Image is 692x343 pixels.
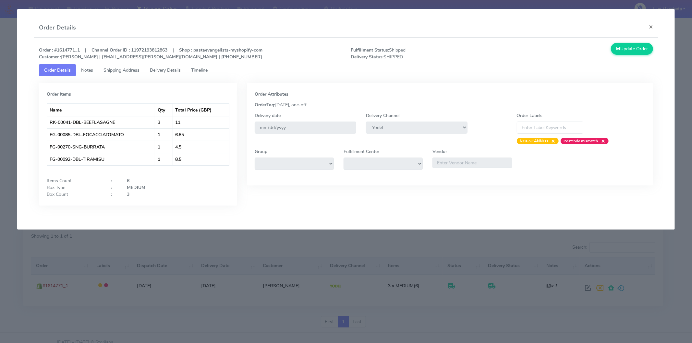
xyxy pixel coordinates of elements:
[81,67,93,73] span: Notes
[39,64,653,76] ul: Tabs
[127,184,145,191] strong: MEDIUM
[47,141,155,153] td: FG-00270-SNG-BURRATA
[106,177,122,184] div: :
[39,47,262,60] strong: Order : #1614771_1 | Channel Order ID : 11972193812863 | Shop : pastaevangelists-myshopify-com [P...
[150,67,181,73] span: Delivery Details
[106,191,122,198] div: :
[127,191,129,197] strong: 3
[173,104,229,116] th: Total Price (GBP)
[155,116,173,128] td: 3
[47,116,155,128] td: RK-00041-DBL-BEEFLASAGNE
[44,67,71,73] span: Order Details
[351,54,383,60] strong: Delivery Status:
[564,138,598,144] strong: Postcode mismatch
[103,67,140,73] span: Shipping Address
[351,47,389,53] strong: Fulfillment Status:
[155,153,173,165] td: 1
[127,178,129,184] strong: 6
[47,128,155,141] td: FG-00085-DBL-FOCACCIATOMATO
[42,177,106,184] div: Items Count
[366,112,399,119] label: Delivery Channel
[173,153,229,165] td: 8.5
[520,138,548,144] strong: NOT-SCANNED
[155,141,173,153] td: 1
[155,104,173,116] th: Qty
[39,54,61,60] strong: Customer :
[432,158,512,168] input: Enter Vendor Name
[39,23,76,32] h4: Order Details
[250,101,650,108] div: [DATE], one-off
[47,91,71,97] strong: Order Items
[191,67,208,73] span: Timeline
[344,148,379,155] label: Fulfillment Center
[47,104,155,116] th: Name
[255,112,281,119] label: Delivery date
[548,138,555,144] span: ×
[42,191,106,198] div: Box Count
[173,116,229,128] td: 11
[106,184,122,191] div: :
[255,91,288,97] strong: Order Attributes
[517,122,584,134] input: Enter Label Keywords
[255,102,275,108] strong: OrderTag:
[173,128,229,141] td: 6.85
[644,18,658,35] button: Close
[598,138,605,144] span: ×
[47,153,155,165] td: FG-00092-DBL-TIRAMISU
[346,47,502,60] span: Shipped SHIPPED
[432,148,447,155] label: Vendor
[517,112,543,119] label: Order Labels
[611,43,653,55] button: Update Order
[173,141,229,153] td: 4.5
[155,128,173,141] td: 1
[42,184,106,191] div: Box Type
[255,148,267,155] label: Group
